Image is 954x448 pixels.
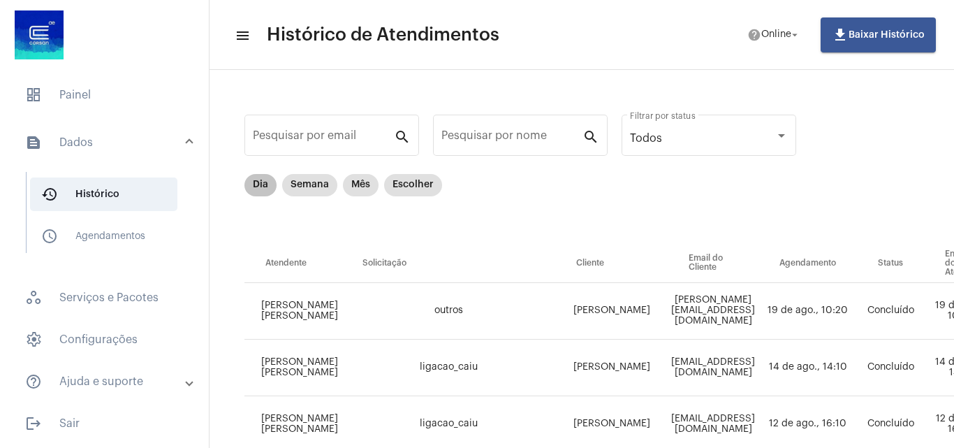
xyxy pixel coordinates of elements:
[747,28,761,42] mat-icon: help
[14,78,195,112] span: Painel
[420,419,478,428] span: ligacao_caiu
[832,27,849,43] mat-icon: file_download
[25,87,42,103] span: sidenav icon
[244,174,277,196] mat-chip: Dia
[244,283,342,340] td: [PERSON_NAME] [PERSON_NAME]
[441,132,582,145] input: Pesquisar por nome
[41,186,58,203] mat-icon: sidenav icon
[630,133,662,144] span: Todos
[25,373,186,390] mat-panel-title: Ajuda e suporte
[758,283,857,340] td: 19 de ago., 10:20
[821,17,936,52] button: Baixar Histórico
[282,174,337,196] mat-chip: Semana
[25,134,186,151] mat-panel-title: Dados
[8,165,209,273] div: sidenav iconDados
[555,340,668,396] td: [PERSON_NAME]
[668,244,758,283] th: Email do Cliente
[14,281,195,315] span: Serviços e Pacotes
[761,30,791,40] span: Online
[244,340,342,396] td: [PERSON_NAME] [PERSON_NAME]
[857,340,924,396] td: Concluído
[342,244,555,283] th: Solicitação
[25,331,42,348] span: sidenav icon
[253,132,394,145] input: Pesquisar por email
[758,244,857,283] th: Agendamento
[25,415,42,432] mat-icon: sidenav icon
[41,228,58,245] mat-icon: sidenav icon
[788,29,801,41] mat-icon: arrow_drop_down
[30,219,177,253] span: Agendamentos
[343,174,379,196] mat-chip: Mês
[25,373,42,390] mat-icon: sidenav icon
[244,244,342,283] th: Atendente
[420,362,478,372] span: ligacao_caiu
[8,120,209,165] mat-expansion-panel-header: sidenav iconDados
[832,30,925,40] span: Baixar Histórico
[14,323,195,356] span: Configurações
[857,283,924,340] td: Concluído
[235,27,249,44] mat-icon: sidenav icon
[434,305,463,315] span: outros
[384,174,442,196] mat-chip: Escolher
[758,340,857,396] td: 14 de ago., 14:10
[668,283,758,340] td: [PERSON_NAME][EMAIL_ADDRESS][DOMAIN_NAME]
[394,128,411,145] mat-icon: search
[857,244,924,283] th: Status
[11,7,67,63] img: d4669ae0-8c07-2337-4f67-34b0df7f5ae4.jpeg
[14,407,195,440] span: Sair
[582,128,599,145] mat-icon: search
[668,340,758,396] td: [EMAIL_ADDRESS][DOMAIN_NAME]
[8,365,209,398] mat-expansion-panel-header: sidenav iconAjuda e suporte
[267,24,499,46] span: Histórico de Atendimentos
[555,244,668,283] th: Cliente
[25,134,42,151] mat-icon: sidenav icon
[555,283,668,340] td: [PERSON_NAME]
[739,21,809,49] button: Online
[30,178,177,211] span: Histórico
[25,289,42,306] span: sidenav icon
